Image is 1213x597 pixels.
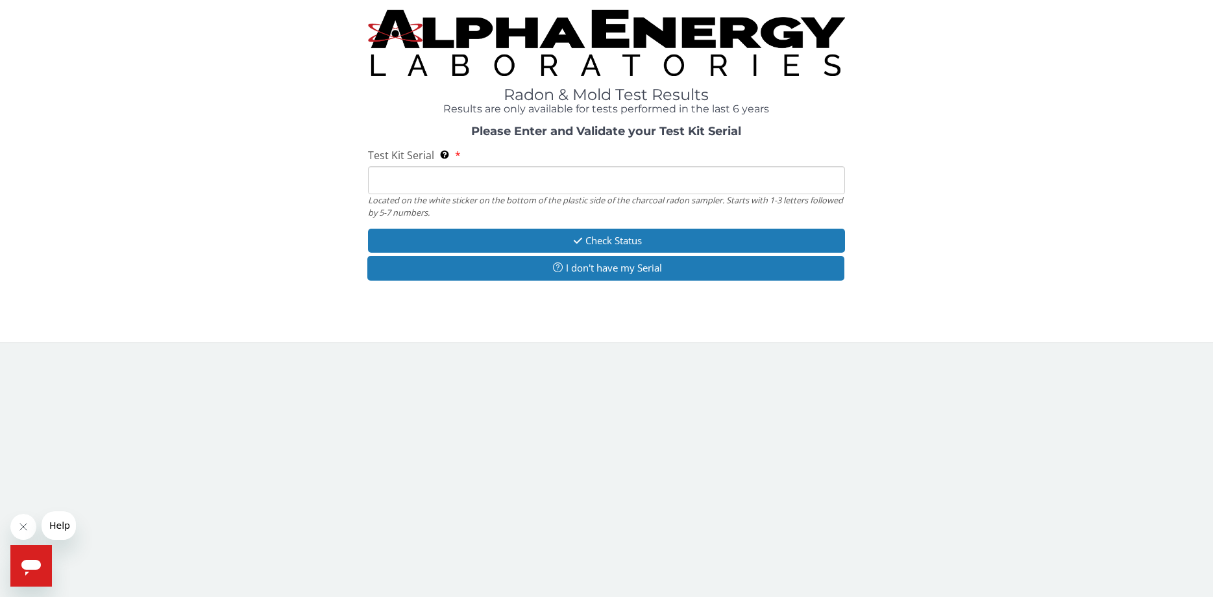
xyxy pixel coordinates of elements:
[471,124,741,138] strong: Please Enter and Validate your Test Kit Serial
[10,545,52,587] iframe: 启动消息传送窗口的按钮
[10,514,36,540] iframe: 关闭消息
[368,103,846,115] h4: Results are only available for tests performed in the last 6 years
[367,256,845,280] button: I don't have my Serial
[368,86,846,103] h1: Radon & Mold Test Results
[368,148,434,162] span: Test Kit Serial
[368,10,846,76] img: TightCrop.jpg
[368,194,846,218] div: Located on the white sticker on the bottom of the plastic side of the charcoal radon sampler. Sta...
[368,229,846,253] button: Check Status
[42,511,76,540] iframe: 来自公司的消息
